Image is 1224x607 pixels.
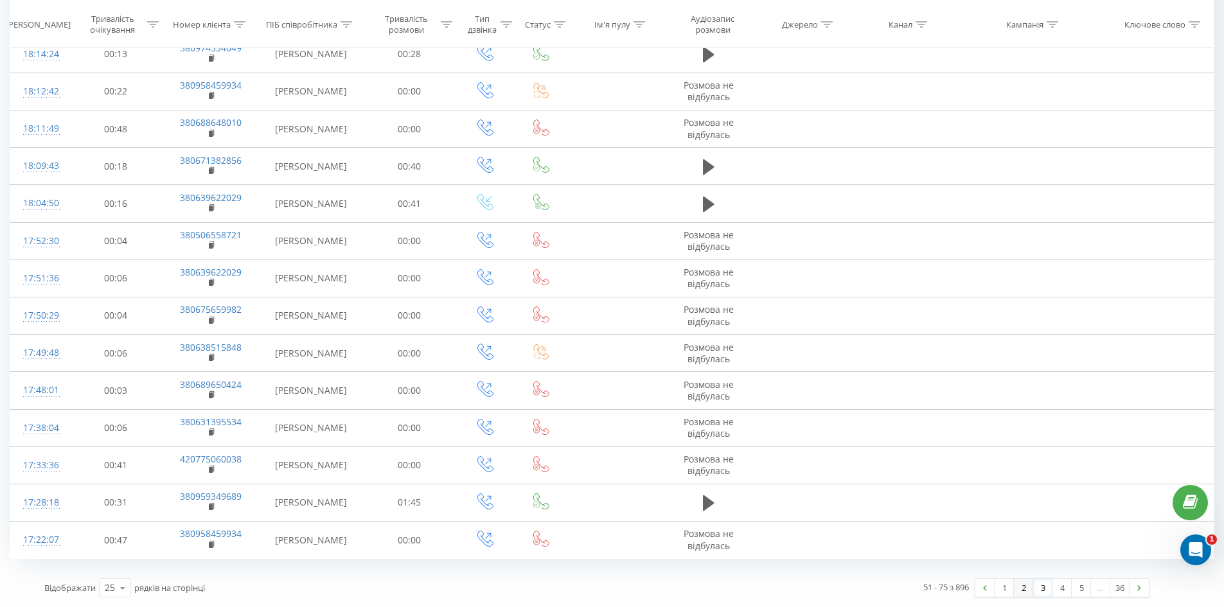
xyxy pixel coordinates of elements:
[684,453,734,477] span: Розмова не відбулась
[363,297,456,334] td: 00:00
[1207,534,1217,545] span: 1
[675,13,750,35] div: Аудіозапис розмови
[180,453,242,465] a: 420775060038
[363,409,456,446] td: 00:00
[259,222,363,260] td: [PERSON_NAME]
[259,372,363,409] td: [PERSON_NAME]
[23,527,57,552] div: 17:22:07
[363,260,456,297] td: 00:00
[180,416,242,428] a: 380631395534
[259,185,363,222] td: [PERSON_NAME]
[69,372,163,409] td: 00:03
[684,79,734,103] span: Розмова не відбулась
[69,335,163,372] td: 00:06
[259,35,363,73] td: [PERSON_NAME]
[467,13,497,35] div: Тип дзвінка
[1110,579,1130,597] a: 36
[23,116,57,141] div: 18:11:49
[782,19,818,30] div: Джерело
[259,110,363,148] td: [PERSON_NAME]
[180,154,242,166] a: 380671382856
[23,378,57,403] div: 17:48:01
[180,116,242,128] a: 380688648010
[684,341,734,365] span: Розмова не відбулась
[180,79,242,91] a: 380958459934
[69,409,163,446] td: 00:06
[363,335,456,372] td: 00:00
[594,19,630,30] div: Ім'я пулу
[23,79,57,104] div: 18:12:42
[180,266,242,278] a: 380639622029
[180,191,242,204] a: 380639622029
[23,42,57,67] div: 18:14:24
[889,19,912,30] div: Канал
[363,372,456,409] td: 00:00
[23,154,57,179] div: 18:09:43
[69,222,163,260] td: 00:04
[684,378,734,402] span: Розмова не відбулась
[1180,534,1211,565] iframe: Intercom live chat
[1033,579,1052,597] a: 3
[363,148,456,185] td: 00:40
[1091,579,1110,597] div: …
[1052,579,1072,597] a: 4
[23,416,57,441] div: 17:38:04
[375,13,438,35] div: Тривалість розмови
[81,13,145,35] div: Тривалість очікування
[684,416,734,439] span: Розмова не відбулась
[69,185,163,222] td: 00:16
[363,222,456,260] td: 00:00
[23,490,57,515] div: 17:28:18
[259,335,363,372] td: [PERSON_NAME]
[259,73,363,110] td: [PERSON_NAME]
[180,341,242,353] a: 380638515848
[363,110,456,148] td: 00:00
[1124,19,1185,30] div: Ключове слово
[23,303,57,328] div: 17:50:29
[684,116,734,140] span: Розмова не відбулась
[69,260,163,297] td: 00:06
[180,490,242,502] a: 380959349689
[259,522,363,559] td: [PERSON_NAME]
[363,185,456,222] td: 00:41
[69,35,163,73] td: 00:13
[259,148,363,185] td: [PERSON_NAME]
[69,446,163,484] td: 00:41
[1072,579,1091,597] a: 5
[44,582,96,594] span: Відображати
[363,522,456,559] td: 00:00
[69,148,163,185] td: 00:18
[363,484,456,521] td: 01:45
[180,229,242,241] a: 380506558721
[23,229,57,254] div: 17:52:30
[684,266,734,290] span: Розмова не відбулась
[363,73,456,110] td: 00:00
[69,73,163,110] td: 00:22
[23,266,57,291] div: 17:51:36
[180,527,242,540] a: 380958459934
[684,303,734,327] span: Розмова не відбулась
[69,110,163,148] td: 00:48
[995,579,1014,597] a: 1
[105,581,115,594] div: 25
[363,446,456,484] td: 00:00
[684,229,734,252] span: Розмова не відбулась
[180,378,242,391] a: 380689650424
[134,582,205,594] span: рядків на сторінці
[23,191,57,216] div: 18:04:50
[69,297,163,334] td: 00:04
[1006,19,1043,30] div: Кампанія
[525,19,551,30] div: Статус
[173,19,231,30] div: Номер клієнта
[684,527,734,551] span: Розмова не відбулась
[259,297,363,334] td: [PERSON_NAME]
[259,484,363,521] td: [PERSON_NAME]
[363,35,456,73] td: 00:28
[6,19,71,30] div: [PERSON_NAME]
[266,19,337,30] div: ПІБ співробітника
[259,446,363,484] td: [PERSON_NAME]
[69,522,163,559] td: 00:47
[923,581,969,594] div: 51 - 75 з 896
[259,260,363,297] td: [PERSON_NAME]
[23,453,57,478] div: 17:33:36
